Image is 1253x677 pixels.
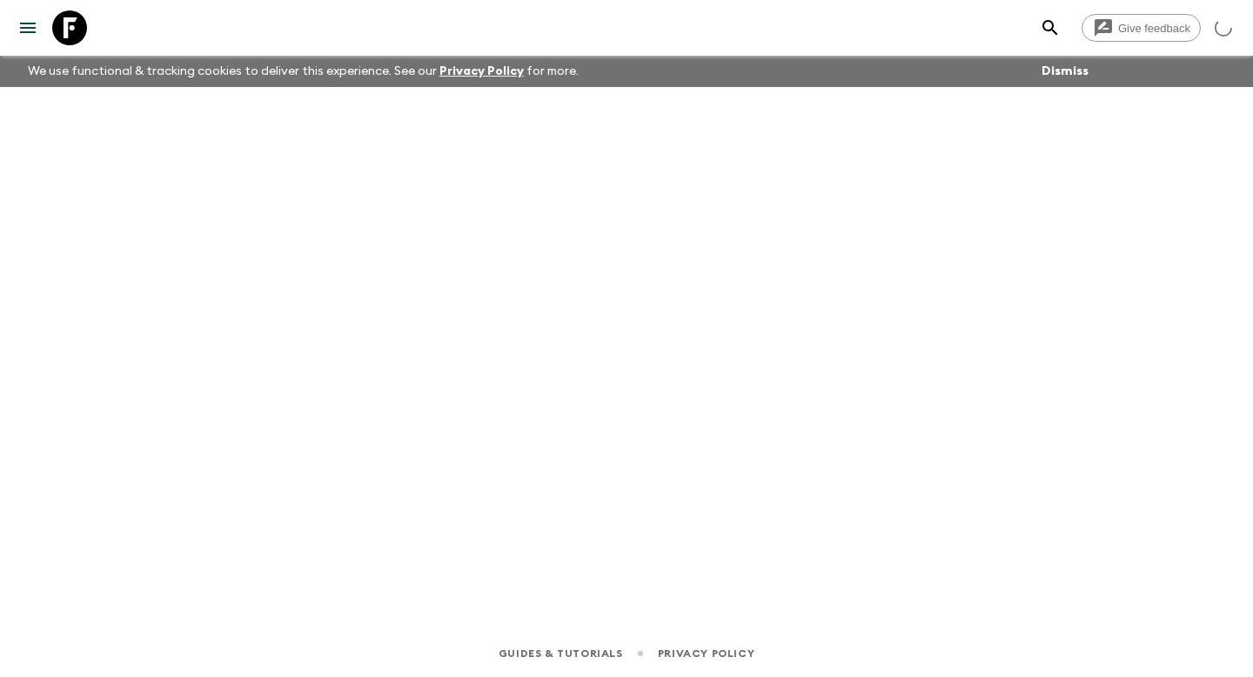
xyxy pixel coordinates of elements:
button: menu [10,10,45,45]
button: search adventures [1033,10,1068,45]
a: Give feedback [1082,14,1201,42]
a: Privacy Policy [658,644,754,663]
a: Guides & Tutorials [499,644,623,663]
p: We use functional & tracking cookies to deliver this experience. See our for more. [21,56,586,87]
button: Dismiss [1037,59,1093,84]
span: Give feedback [1109,22,1200,35]
a: Privacy Policy [439,65,524,77]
